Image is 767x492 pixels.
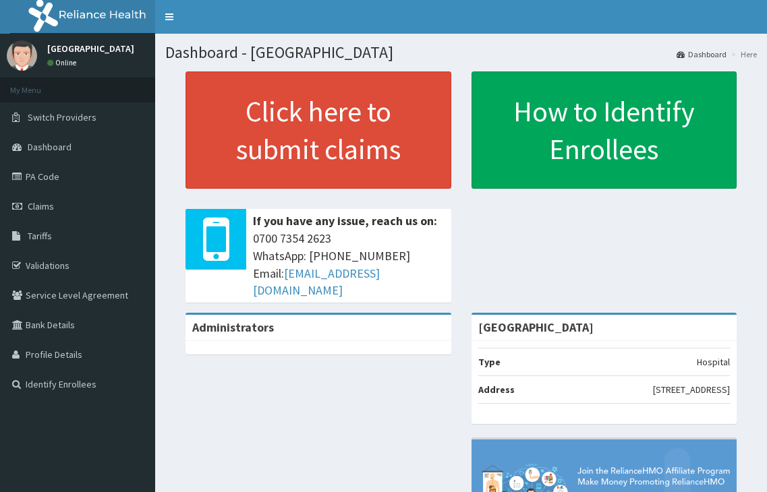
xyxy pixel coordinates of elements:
span: Switch Providers [28,111,96,123]
b: Address [478,383,515,396]
span: 0700 7354 2623 WhatsApp: [PHONE_NUMBER] Email: [253,230,445,299]
strong: [GEOGRAPHIC_DATA] [478,319,594,335]
p: [STREET_ADDRESS] [653,383,730,396]
p: [GEOGRAPHIC_DATA] [47,44,134,53]
span: Tariffs [28,230,52,242]
b: Administrators [192,319,274,335]
span: Dashboard [28,141,72,153]
b: If you have any issue, reach us on: [253,213,437,228]
span: Claims [28,200,54,212]
p: Hospital [697,355,730,369]
li: Here [728,49,757,60]
a: Online [47,58,80,67]
a: Dashboard [677,49,727,60]
b: Type [478,356,501,368]
img: User Image [7,40,37,71]
a: [EMAIL_ADDRESS][DOMAIN_NAME] [253,266,380,299]
h1: Dashboard - [GEOGRAPHIC_DATA] [165,44,757,61]
a: How to Identify Enrollees [472,71,737,189]
a: Click here to submit claims [186,71,451,189]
